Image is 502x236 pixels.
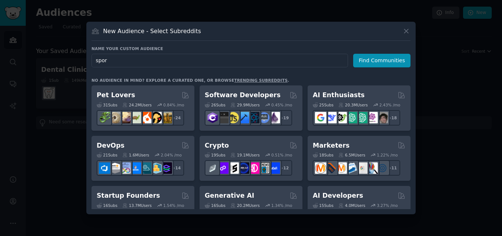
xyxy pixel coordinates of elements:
div: + 18 [385,110,400,126]
img: googleads [356,162,367,174]
img: OpenAIDev [366,112,378,123]
img: bigseo [325,162,337,174]
h2: Startup Founders [97,191,160,200]
img: AWS_Certified_Experts [109,162,121,174]
h2: Software Developers [205,91,280,100]
a: trending subreddits [234,78,287,82]
h2: AI Developers [313,191,363,200]
div: 18 Sub s [313,152,333,158]
img: MarketingResearch [366,162,378,174]
img: GoogleGeminiAI [315,112,326,123]
div: 1.22 % /mo [377,152,398,158]
div: + 12 [277,160,292,176]
img: turtle [130,112,141,123]
div: 6.5M Users [338,152,365,158]
img: csharp [207,112,218,123]
img: defi_ [269,162,280,174]
div: + 19 [277,110,292,126]
img: herpetology [99,112,110,123]
img: reactnative [248,112,259,123]
img: DeepSeek [325,112,337,123]
div: + 14 [169,160,184,176]
h2: Marketers [313,141,349,150]
img: Docker_DevOps [119,162,131,174]
div: 2.04 % /mo [161,152,182,158]
h3: Name your custom audience [92,46,410,51]
div: 3.27 % /mo [377,203,398,208]
div: + 24 [169,110,184,126]
img: learnjavascript [227,112,239,123]
div: 24.2M Users [122,102,151,108]
img: AskMarketing [336,162,347,174]
img: dogbreed [161,112,172,123]
img: content_marketing [315,162,326,174]
div: 26 Sub s [205,102,225,108]
img: azuredevops [99,162,110,174]
div: 4.0M Users [338,203,365,208]
div: 0.45 % /mo [271,102,292,108]
img: ArtificalIntelligence [377,112,388,123]
img: OnlineMarketing [377,162,388,174]
div: No audience in mind? Explore a curated one, or browse . [92,78,289,83]
div: 21 Sub s [97,152,117,158]
h2: AI Enthusiasts [313,91,365,100]
img: 0xPolygon [217,162,229,174]
img: ballpython [109,112,121,123]
div: 16 Sub s [205,203,225,208]
div: 29.9M Users [230,102,259,108]
div: 1.6M Users [122,152,149,158]
div: 0.84 % /mo [163,102,184,108]
img: AskComputerScience [258,112,270,123]
div: 31 Sub s [97,102,117,108]
div: 15 Sub s [313,203,333,208]
img: iOSProgramming [238,112,249,123]
img: DevOpsLinks [130,162,141,174]
input: Pick a short name, like "Digital Marketers" or "Movie-Goers" [92,54,348,67]
div: 13.7M Users [122,203,151,208]
div: 1.54 % /mo [163,203,184,208]
img: Emailmarketing [346,162,357,174]
div: 0.51 % /mo [271,152,292,158]
div: 25 Sub s [313,102,333,108]
div: 19.1M Users [230,152,259,158]
img: CryptoNews [258,162,270,174]
img: cockatiel [140,112,151,123]
img: ethfinance [207,162,218,174]
img: web3 [238,162,249,174]
div: 1.34 % /mo [271,203,292,208]
img: PlatformEngineers [161,162,172,174]
img: PetAdvice [150,112,162,123]
h2: Generative AI [205,191,254,200]
img: defiblockchain [248,162,259,174]
img: platformengineering [140,162,151,174]
img: AItoolsCatalog [336,112,347,123]
h2: Crypto [205,141,229,150]
img: aws_cdk [150,162,162,174]
div: 20.3M Users [338,102,367,108]
img: chatgpt_promptDesign [346,112,357,123]
h2: DevOps [97,141,125,150]
img: leopardgeckos [119,112,131,123]
div: 19 Sub s [205,152,225,158]
h2: Pet Lovers [97,91,135,100]
div: 2.43 % /mo [379,102,400,108]
h3: New Audience - Select Subreddits [103,27,201,35]
img: elixir [269,112,280,123]
img: ethstaker [227,162,239,174]
img: software [217,112,229,123]
img: chatgpt_prompts_ [356,112,367,123]
div: + 11 [385,160,400,176]
button: Find Communities [353,54,410,67]
div: 20.2M Users [230,203,259,208]
div: 16 Sub s [97,203,117,208]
